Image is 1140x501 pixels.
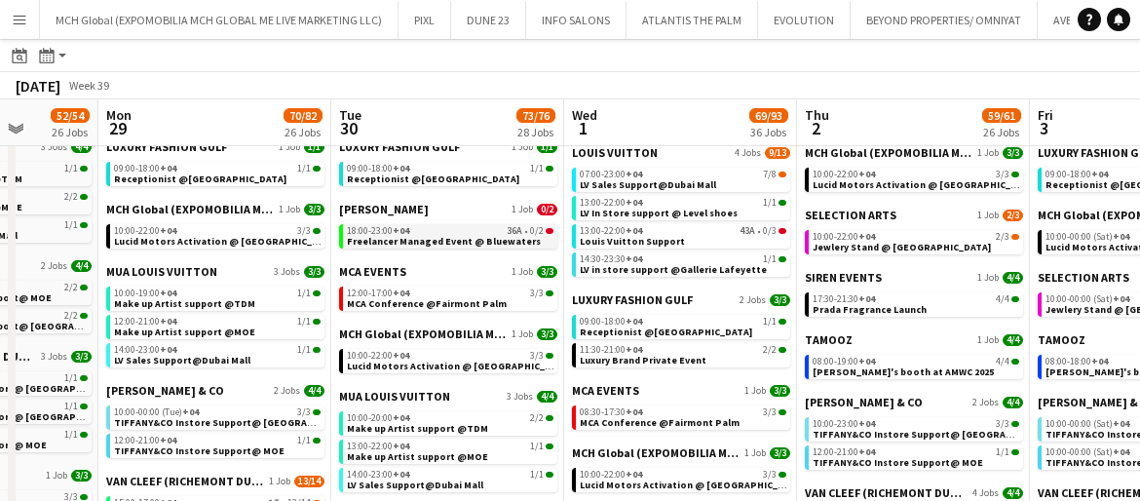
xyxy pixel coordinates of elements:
span: 4/4 [1003,487,1023,499]
a: 13:00-22:00+0443A•0/3Louis Vuitton Support [580,224,786,247]
span: 10:00-22:00 [580,470,642,480]
span: 1 Job [977,272,999,284]
span: MUA LOUIS VUITTON [106,264,217,279]
span: 0/3 [763,226,777,236]
span: 10:00-22:00 [114,226,176,236]
span: 1 Job [279,204,300,215]
div: SIREN EVENTS1 Job4/417:30-21:30+044/4Prada Fragrance Launch [805,270,1023,332]
a: 10:00-20:00+042/2Make up Artist support @TDM [347,411,553,434]
span: SELECTION ARTS [1038,270,1129,285]
span: 10:00-19:00 [114,289,176,298]
span: 12:00-17:00 [347,289,409,298]
span: +04 [626,315,642,328]
span: +04 [1113,445,1129,458]
span: 3/3 [1003,147,1023,159]
span: Wed [572,106,597,124]
span: 1/1 [530,164,544,173]
span: 1/1 [297,436,311,445]
a: 13:00-22:00+041/1LV In Store support @ Level shoes [580,196,786,218]
span: +04 [393,411,409,424]
span: 1/1 [64,430,78,440]
span: 10:00-00:00 (Sat) [1045,419,1129,429]
span: 13:00-22:00 [580,198,642,208]
span: 10:00-20:00 [347,413,409,423]
span: 3 Jobs [41,141,67,153]
span: 2/2 [64,283,78,292]
span: 1 Job [512,266,533,278]
span: 3/3 [297,226,311,236]
span: Mon [106,106,132,124]
span: Lucid Motors Activation @ Galleria Mall [114,235,339,248]
span: +04 [626,224,642,237]
span: 4/4 [996,294,1009,304]
a: MCH Global (EXPOMOBILIA MCH GLOBAL ME LIVE MARKETING LLC)1 Job3/3 [572,445,790,460]
span: 10:00-00:00 (Sat) [1045,447,1129,457]
a: 10:00-22:00+043/3Lucid Motors Activation @ [GEOGRAPHIC_DATA] [114,224,321,247]
a: 12:00-21:00+041/1TIFFANY&CO Instore Support@ MOE [114,434,321,456]
span: 3/3 [71,470,92,482]
span: MCH Global (EXPOMOBILIA MCH GLOBAL ME LIVE MARKETING LLC) [805,145,973,160]
span: +04 [393,440,409,452]
span: +04 [626,196,642,209]
span: 70/82 [284,108,323,123]
a: [PERSON_NAME] & CO2 Jobs4/4 [106,383,324,398]
span: SIREN EVENTS [805,270,882,285]
span: 2/2 [763,345,777,355]
span: 4/4 [71,141,92,153]
span: MCH Global (EXPOMOBILIA MCH GLOBAL ME LIVE MARKETING LLC) [106,202,275,216]
span: TAMOOZ [805,332,853,347]
span: 09:00-18:00 [580,317,642,327]
span: 2 Jobs [740,294,766,306]
span: 3/3 [537,266,557,278]
button: EVOLUTION [758,1,851,39]
span: +04 [1113,417,1129,430]
span: 3/3 [71,351,92,363]
span: 1/1 [304,141,324,153]
div: MCH Global (EXPOMOBILIA MCH GLOBAL ME LIVE MARKETING LLC)1 Job3/310:00-22:00+043/3Lucid Motors Ac... [805,145,1023,208]
span: Lucid Motors Activation @ Galleria Mall [813,178,1038,191]
span: 1 Job [512,141,533,153]
span: 1/1 [763,254,777,264]
span: 2 Jobs [972,397,999,408]
a: LOUIS VUITTON4 Jobs9/13 [572,145,790,160]
span: 1/1 [530,470,544,480]
a: MUA LOUIS VUITTON3 Jobs4/4 [339,389,557,404]
span: 4/4 [1003,397,1023,408]
span: +04 [626,405,642,418]
span: 4/4 [71,260,92,272]
a: 08:30-17:30+043/3MCA Conference @Fairmont Palm [580,405,786,428]
span: TIFFANY & CO [805,395,923,409]
button: INFO SALONS [526,1,627,39]
span: 13:00-22:00 [347,442,409,451]
span: MCA EVENTS [572,383,639,398]
span: LV in store support @Gallerie Lafeyette [580,263,767,276]
a: 18:00-23:00+0436A•0/2Freelancer Managed Event @ Bluewaters [347,224,553,247]
span: 4/4 [996,357,1009,366]
a: 12:00-21:00+041/1Make up Artist support @MOE [114,315,321,337]
div: TAMOOZ1 Job4/408:00-19:00+044/4[PERSON_NAME]'s booth at AMWC 2025 [805,332,1023,395]
span: 1/1 [64,164,78,173]
a: 17:30-21:30+044/4Prada Fragrance Launch [813,292,1019,315]
a: 10:00-22:00+042/3Jewlery Stand @ [GEOGRAPHIC_DATA] [813,230,1019,252]
span: 1 Job [977,147,999,159]
span: +04 [160,224,176,237]
a: MCA EVENTS1 Job3/3 [339,264,557,279]
span: 1/1 [64,220,78,230]
a: 14:00-23:00+041/1LV Sales Support@Dubai Mall [347,468,553,490]
span: 08:00-19:00 [813,357,875,366]
span: Make up Artist support @TDM [114,297,255,310]
a: 08:00-19:00+044/4[PERSON_NAME]'s booth at AMWC 2025 [813,355,1019,377]
span: 12:00-21:00 [813,447,875,457]
span: 3/3 [530,289,544,298]
span: 4/4 [1003,334,1023,346]
span: Luxury Brand Private Event [580,354,706,366]
span: Fri [1038,106,1053,124]
div: MCA EVENTS1 Job3/308:30-17:30+043/3MCA Conference @Fairmont Palm [572,383,790,445]
span: TIFFANY&CO Instore Support@ Dubai Mall [114,416,361,429]
span: TAMOOZ [1038,332,1085,347]
span: LOUIS VUITTON [572,145,658,160]
span: 3/3 [304,204,324,215]
span: 10:00-23:00 [813,419,875,429]
span: +04 [858,168,875,180]
span: +04 [1091,168,1108,180]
